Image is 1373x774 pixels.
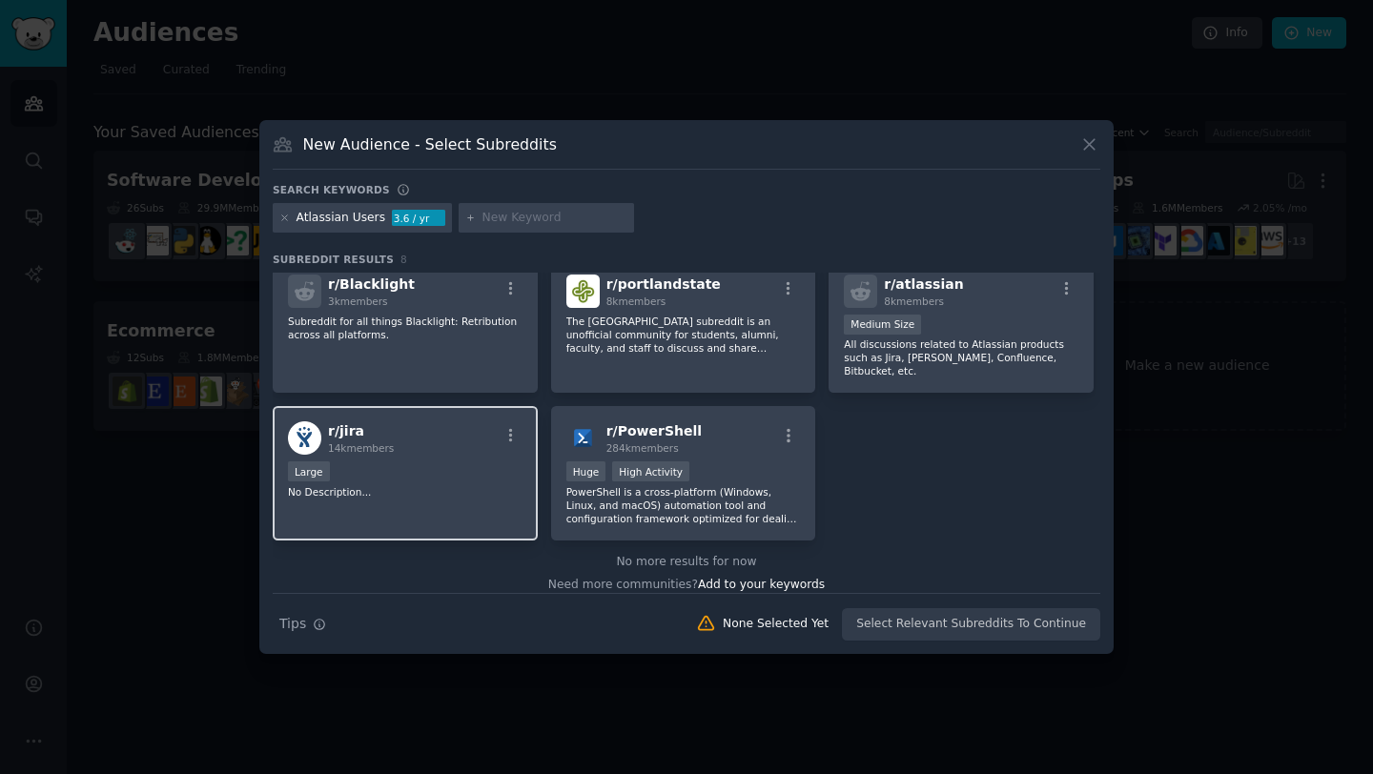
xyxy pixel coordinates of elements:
[288,315,523,341] p: Subreddit for all things Blacklight: Retribution across all platforms.
[273,607,333,641] button: Tips
[566,315,801,355] p: The [GEOGRAPHIC_DATA] subreddit is an unofficial community for students, alumni, faculty, and sta...
[288,421,321,455] img: jira
[482,210,627,227] input: New Keyword
[606,423,702,438] span: r/ PowerShell
[303,134,557,154] h3: New Audience - Select Subreddits
[612,461,689,481] div: High Activity
[566,485,801,525] p: PowerShell is a cross-platform (Windows, Linux, and macOS) automation tool and configuration fram...
[328,442,394,454] span: 14k members
[288,461,330,481] div: Large
[844,315,921,335] div: Medium Size
[566,421,600,455] img: PowerShell
[328,276,415,292] span: r/ Blacklight
[723,616,829,633] div: None Selected Yet
[566,461,606,481] div: Huge
[328,423,364,438] span: r/ jira
[698,578,825,591] span: Add to your keywords
[606,276,721,292] span: r/ portlandstate
[606,295,666,307] span: 8k members
[273,253,394,266] span: Subreddit Results
[884,295,944,307] span: 8k members
[288,485,523,499] p: No Description...
[273,554,1100,571] div: No more results for now
[606,442,679,454] span: 284k members
[273,183,390,196] h3: Search keywords
[392,210,445,227] div: 3.6 / yr
[400,254,407,265] span: 8
[566,275,600,308] img: portlandstate
[328,295,388,307] span: 3k members
[844,337,1078,377] p: All discussions related to Atlassian products such as Jira, [PERSON_NAME], Confluence, Bitbucket,...
[297,210,386,227] div: Atlassian Users
[884,276,963,292] span: r/ atlassian
[273,570,1100,594] div: Need more communities?
[279,614,306,634] span: Tips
